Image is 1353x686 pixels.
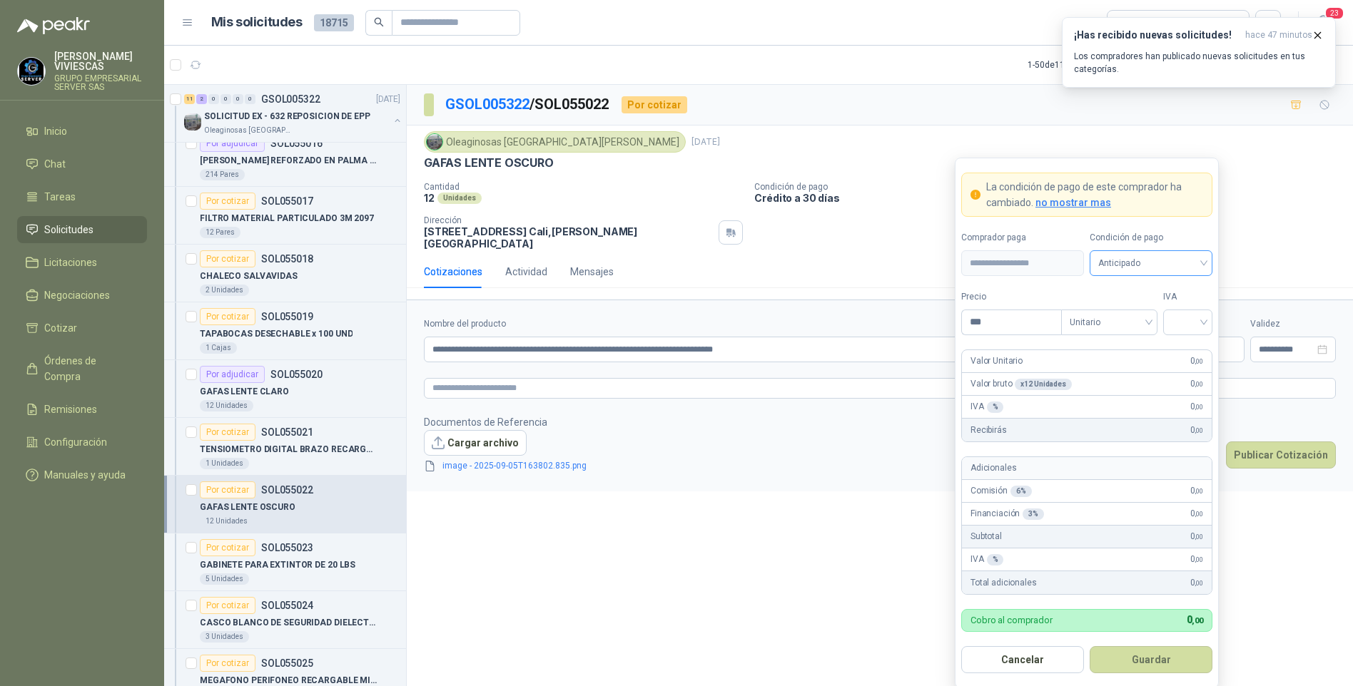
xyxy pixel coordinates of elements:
div: Por cotizar [200,539,255,556]
a: Por adjudicarSOL055016[PERSON_NAME] REFORZADO EN PALMA ML214 Pares [164,129,406,187]
div: Todas [1116,15,1146,31]
p: La condición de pago de este comprador ha cambiado. [986,179,1203,210]
p: Cobro al comprador [971,615,1053,625]
span: 0 [1190,576,1203,590]
a: Por cotizarSOL055024CASCO BLANCO DE SEGURIDAD DIELECTRICO TIPO II CON BARBUQUEJO3 Unidades [164,591,406,649]
div: Por cotizar [200,655,255,672]
span: hace 47 minutos [1245,29,1312,41]
div: % [987,554,1004,565]
a: Chat [17,150,147,178]
p: SOL055020 [270,369,323,379]
div: Actividad [505,264,547,280]
span: 23 [1324,6,1344,20]
label: Condición de pago [1090,231,1212,245]
p: FILTRO MATERIAL PARTICULADO 3M 2097 [200,212,374,225]
a: Órdenes de Compra [17,347,147,390]
p: CASCO BLANCO DE SEGURIDAD DIELECTRICO TIPO II CON BARBUQUEJO [200,616,377,630]
p: Los compradores han publicado nuevas solicitudes en tus categorías. [1074,50,1324,76]
span: Tareas [44,189,76,205]
p: IVA [971,553,1003,566]
p: GAFAS LENTE OSCURO [424,155,554,170]
p: IVA [971,400,1003,414]
span: ,00 [1195,533,1203,541]
p: Valor Unitario [971,354,1023,368]
span: Órdenes de Compra [44,353,133,384]
p: [DATE] [691,135,720,149]
span: Anticipado [1098,252,1204,274]
span: exclamation-circle [971,190,980,200]
a: Cotizar [17,314,147,342]
img: Logo peakr [17,17,90,34]
div: Por adjudicar [200,135,265,152]
span: Unitario [1070,312,1149,333]
span: ,00 [1195,556,1203,563]
p: Dirección [424,215,713,225]
p: Total adicionales [971,576,1037,590]
p: Adicionales [971,461,1016,475]
span: 0 [1190,424,1203,437]
a: Solicitudes [17,216,147,243]
span: 0 [1190,354,1203,368]
p: [PERSON_NAME] REFORZADO EN PALMA ML [200,154,377,168]
a: Por cotizarSOL055019TAPABOCAS DESECHABLE x 100 UND1 Cajas [164,302,406,360]
span: ,00 [1195,403,1203,411]
button: Publicar Cotización [1226,441,1336,469]
div: 3 Unidades [200,631,249,643]
span: ,00 [1195,426,1203,434]
a: Configuración [17,429,147,456]
a: Por cotizarSOL055017FILTRO MATERIAL PARTICULADO 3M 209712 Pares [164,187,406,245]
img: Company Logo [184,113,201,130]
p: Condición de pago [754,182,1347,192]
p: SOL055022 [261,485,313,495]
div: Mensajes [570,264,614,280]
span: Configuración [44,434,107,450]
h1: Mis solicitudes [211,12,303,33]
p: [STREET_ADDRESS] Cali , [PERSON_NAME][GEOGRAPHIC_DATA] [424,225,713,250]
span: 0 [1190,484,1203,498]
img: Company Logo [427,134,442,150]
span: ,00 [1195,357,1203,365]
label: Validez [1250,317,1336,331]
span: ,00 [1192,616,1203,625]
a: GSOL005322 [445,96,529,113]
div: Por cotizar [200,424,255,441]
label: Nombre del producto [424,317,1045,331]
a: Por cotizarSOL055023GABINETE PARA EXTINTOR DE 20 LBS5 Unidades [164,533,406,591]
button: 23 [1310,10,1336,36]
p: GABINETE PARA EXTINTOR DE 20 LBS [200,558,355,572]
p: Oleaginosas [GEOGRAPHIC_DATA][PERSON_NAME] [204,125,294,136]
div: 0 [208,94,219,104]
p: [PERSON_NAME] VIVIESCAS [54,51,147,71]
a: Tareas [17,183,147,210]
a: Licitaciones [17,249,147,276]
div: x 12 Unidades [1015,379,1071,390]
p: Recibirás [971,424,1007,437]
div: 6 % [1010,486,1032,497]
a: Inicio [17,118,147,145]
a: Negociaciones [17,282,147,309]
p: SOL055017 [261,196,313,206]
p: 12 [424,192,435,204]
div: Por cotizar [200,308,255,325]
p: Cantidad [424,182,743,192]
p: Subtotal [971,530,1002,543]
span: ,00 [1195,487,1203,495]
p: Documentos de Referencia [424,414,609,430]
a: 11 2 0 0 0 0 GSOL005322[DATE] Company LogoSOLICITUD EX - 632 REPOSICION DE EPPOleaginosas [GEOGRA... [184,91,403,136]
div: 214 Pares [200,169,245,180]
div: Por cotizar [622,96,687,113]
p: TAPABOCAS DESECHABLE x 100 UND [200,327,353,341]
span: 0 [1187,614,1203,625]
label: Comprador paga [961,231,1084,245]
label: IVA [1163,290,1212,304]
span: 0 [1190,553,1203,566]
p: SOL055025 [261,658,313,668]
span: 0 [1190,530,1203,543]
div: Por cotizar [200,193,255,210]
span: 0 [1190,507,1203,521]
span: Remisiones [44,401,97,417]
p: GAFAS LENTE CLARO [200,385,289,399]
div: Por cotizar [200,481,255,498]
p: SOL055023 [261,543,313,553]
a: Remisiones [17,396,147,423]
